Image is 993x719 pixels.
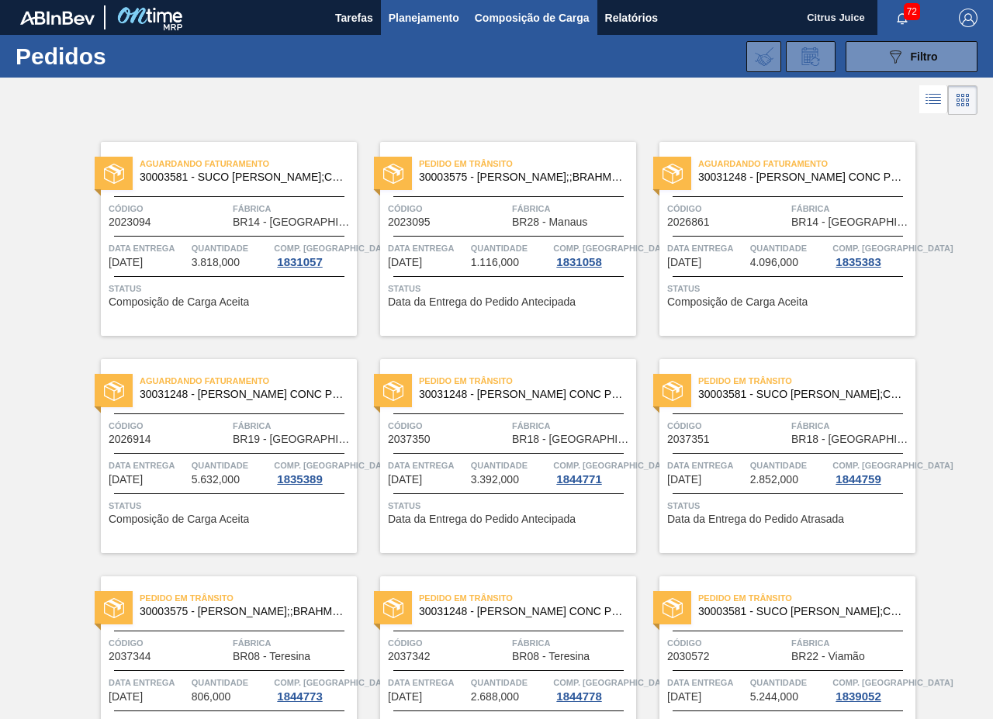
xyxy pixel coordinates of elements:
span: Fábrica [512,418,632,434]
span: Data Entrega [667,458,746,473]
span: 30031248 - SUCO LARANJA CONC PRESV 63 5 KG [698,171,903,183]
span: Código [667,418,787,434]
span: Comp. Carga [553,675,673,690]
a: Comp. [GEOGRAPHIC_DATA]1831058 [553,240,632,268]
span: Quantidade [471,458,550,473]
div: 1839052 [832,690,884,703]
img: Logout [959,9,977,27]
span: Planejamento [389,9,459,27]
img: status [383,164,403,184]
img: status [104,381,124,401]
span: Comp. Carga [274,675,394,690]
span: Pedido em Trânsito [698,373,915,389]
a: Comp. [GEOGRAPHIC_DATA]1844778 [553,675,632,703]
span: 2023094 [109,216,151,228]
span: Quantidade [471,240,550,256]
img: status [104,164,124,184]
span: Código [109,418,229,434]
span: Fábrica [791,201,912,216]
span: Status [667,281,912,296]
span: 2037351 [667,434,710,445]
span: Composição de Carga Aceita [109,513,249,525]
span: Código [388,418,508,434]
div: 1844773 [274,690,325,703]
img: status [663,381,683,401]
span: Data Entrega [109,675,188,690]
span: Comp. Carga [832,675,953,690]
span: Status [109,281,353,296]
span: BR14 - Curitibana [791,216,912,228]
span: 2023095 [388,216,431,228]
a: statusAguardando Faturamento30031248 - [PERSON_NAME] CONC PRESV 63 5 KGCódigo2026914FábricaBR19 -... [78,359,357,553]
span: 30031248 - SUCO LARANJA CONC PRESV 63 5 KG [140,389,344,400]
span: Data da Entrega do Pedido Antecipada [388,296,576,308]
div: 1831057 [274,256,325,268]
span: Data da Entrega do Pedido Atrasada [667,513,844,525]
span: 30003581 - SUCO CONCENT LIMAO;CLARIFIC.C/SO2;PEPSI; [140,171,344,183]
span: 2026861 [667,216,710,228]
span: Quantidade [750,240,829,256]
span: Pedido em Trânsito [698,590,915,606]
span: 5.632,000 [192,474,240,486]
div: Importar Negociações dos Pedidos [746,41,781,72]
div: Visão em Lista [919,85,948,115]
a: statusPedido em Trânsito30003581 - SUCO [PERSON_NAME];CLARIFIC.C/SO2;PEPSI;Código2037351FábricaBR... [636,359,915,553]
span: Quantidade [471,675,550,690]
img: status [383,381,403,401]
span: Aguardando Faturamento [698,156,915,171]
span: Comp. Carga [274,240,394,256]
a: Comp. [GEOGRAPHIC_DATA]1839052 [832,675,912,703]
a: statusPedido em Trânsito30003575 - [PERSON_NAME];;BRAHMA;BOMBONA 62KG;Código2023095FábricaBR28 - ... [357,142,636,336]
span: Fábrica [233,418,353,434]
span: Data Entrega [667,240,746,256]
span: BR18 - Pernambuco [791,434,912,445]
span: Fábrica [512,635,632,651]
span: Composição de Carga Aceita [667,296,808,308]
span: 06/10/2025 [109,474,143,486]
span: Código [667,635,787,651]
span: Data Entrega [388,458,467,473]
span: 3.392,000 [471,474,519,486]
span: 2037350 [388,434,431,445]
span: Tarefas [335,9,373,27]
span: Comp. Carga [274,458,394,473]
span: 30003575 - SUCO CONCENT LIMAO;;BRAHMA;BOMBONA 62KG; [419,171,624,183]
span: 07/10/2025 [388,691,422,703]
span: BR22 - Viamão [791,651,865,662]
span: Fábrica [233,635,353,651]
div: 1844778 [553,690,604,703]
span: Quantidade [192,240,271,256]
span: Data da Entrega do Pedido Antecipada [388,513,576,525]
span: Comp. Carga [553,458,673,473]
div: Visão em Cards [948,85,977,115]
span: 30031248 - SUCO LARANJA CONC PRESV 63 5 KG [419,389,624,400]
img: status [663,598,683,618]
img: status [663,164,683,184]
span: Pedido em Trânsito [419,373,636,389]
span: Composição de Carga [475,9,590,27]
span: 19/09/2025 [109,257,143,268]
span: BR08 - Teresina [512,651,590,662]
span: Data Entrega [109,240,188,256]
span: Status [109,498,353,513]
span: Pedido em Trânsito [140,590,357,606]
span: 30003575 - SUCO CONCENT LIMAO;;BRAHMA;BOMBONA 62KG; [140,606,344,617]
span: Pedido em Trânsito [419,590,636,606]
span: 07/10/2025 [388,474,422,486]
span: Status [388,281,632,296]
div: 1835389 [274,473,325,486]
span: Data Entrega [388,240,467,256]
span: BR18 - Pernambuco [512,434,632,445]
a: statusPedido em Trânsito30031248 - [PERSON_NAME] CONC PRESV 63 5 KGCódigo2037350FábricaBR18 - [GE... [357,359,636,553]
a: Comp. [GEOGRAPHIC_DATA]1835389 [274,458,353,486]
a: Comp. [GEOGRAPHIC_DATA]1835383 [832,240,912,268]
span: 2.688,000 [471,691,519,703]
span: Data Entrega [667,675,746,690]
a: Comp. [GEOGRAPHIC_DATA]1831057 [274,240,353,268]
span: Fábrica [233,201,353,216]
img: status [383,598,403,618]
h1: Pedidos [16,47,230,65]
span: 30003581 - SUCO CONCENT LIMAO;CLARIFIC.C/SO2;PEPSI; [698,389,903,400]
span: Status [388,498,632,513]
div: 1844759 [832,473,884,486]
